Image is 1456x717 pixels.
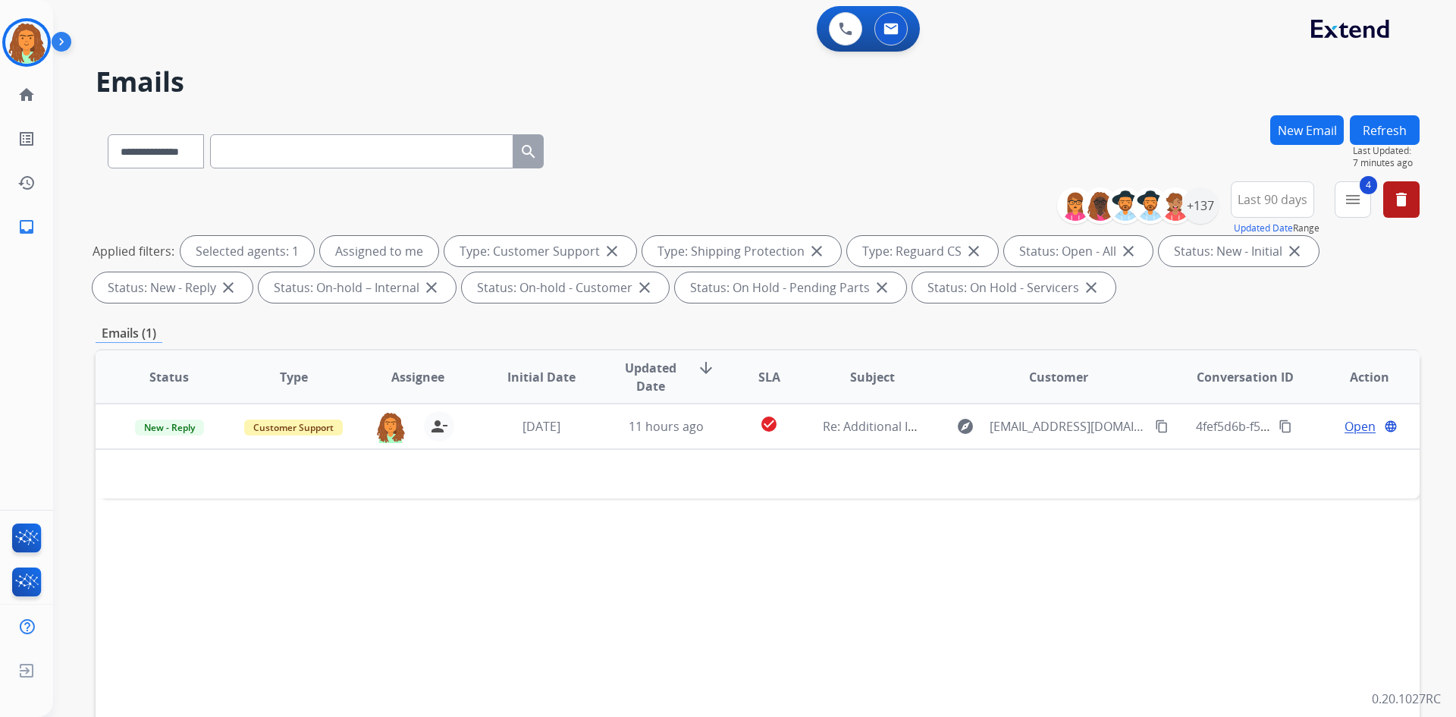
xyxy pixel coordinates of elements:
div: Selected agents: 1 [180,236,314,266]
mat-icon: search [519,143,538,161]
span: Assignee [391,368,444,386]
h2: Emails [96,67,1420,97]
mat-icon: close [1119,242,1137,260]
button: Refresh [1350,115,1420,145]
div: Type: Shipping Protection [642,236,841,266]
span: Last 90 days [1238,197,1307,203]
div: Assigned to me [320,236,438,266]
mat-icon: history [17,174,36,192]
span: 4fef5d6b-f528-478b-b192-2b9cc14f6b56 [1196,418,1420,435]
span: New - Reply [135,420,204,436]
mat-icon: explore [956,417,974,436]
mat-icon: delete [1392,190,1410,209]
div: +137 [1182,187,1219,224]
mat-icon: language [1384,420,1398,433]
div: Status: On Hold - Servicers [912,272,1116,303]
span: Status [149,368,189,386]
span: SLA [758,368,780,386]
span: Customer Support [244,420,343,436]
mat-icon: list_alt [17,130,36,148]
mat-icon: close [808,242,826,260]
mat-icon: close [603,242,621,260]
button: Last 90 days [1231,181,1314,218]
mat-icon: content_copy [1279,420,1292,433]
mat-icon: check_circle [760,415,778,433]
div: Status: On-hold - Customer [462,272,669,303]
div: Type: Customer Support [444,236,636,266]
mat-icon: close [422,278,441,297]
span: Range [1234,222,1319,234]
p: 0.20.1027RC [1372,690,1441,708]
mat-icon: close [873,278,891,297]
img: agent-avatar [375,411,406,443]
mat-icon: person_remove [430,417,448,436]
span: [DATE] [522,418,560,435]
p: Applied filters: [93,242,174,260]
mat-icon: close [1082,278,1100,297]
div: Status: Open - All [1004,236,1153,266]
span: Type [280,368,308,386]
span: Initial Date [507,368,576,386]
span: Re: Additional Information [823,418,973,435]
button: New Email [1270,115,1344,145]
span: 4 [1360,176,1377,194]
mat-icon: arrow_downward [697,359,715,377]
img: avatar [5,21,48,64]
div: Status: On Hold - Pending Parts [675,272,906,303]
button: 4 [1335,181,1371,218]
span: [EMAIL_ADDRESS][DOMAIN_NAME] [990,417,1146,436]
span: Subject [850,368,895,386]
mat-icon: close [635,278,654,297]
mat-icon: close [965,242,983,260]
div: Type: Reguard CS [847,236,998,266]
div: Status: On-hold – Internal [259,272,456,303]
span: 11 hours ago [629,418,704,435]
span: 7 minutes ago [1353,157,1420,169]
th: Action [1295,351,1420,404]
p: Emails (1) [96,324,162,343]
span: Last Updated: [1353,145,1420,157]
mat-icon: close [219,278,237,297]
mat-icon: close [1285,242,1304,260]
mat-icon: home [17,86,36,104]
div: Status: New - Reply [93,272,253,303]
span: Customer [1029,368,1088,386]
button: Updated Date [1234,222,1293,234]
mat-icon: menu [1344,190,1362,209]
span: Conversation ID [1197,368,1294,386]
mat-icon: inbox [17,218,36,236]
mat-icon: content_copy [1155,420,1169,433]
span: Updated Date [617,359,686,395]
span: Open [1345,417,1376,436]
div: Status: New - Initial [1159,236,1319,266]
